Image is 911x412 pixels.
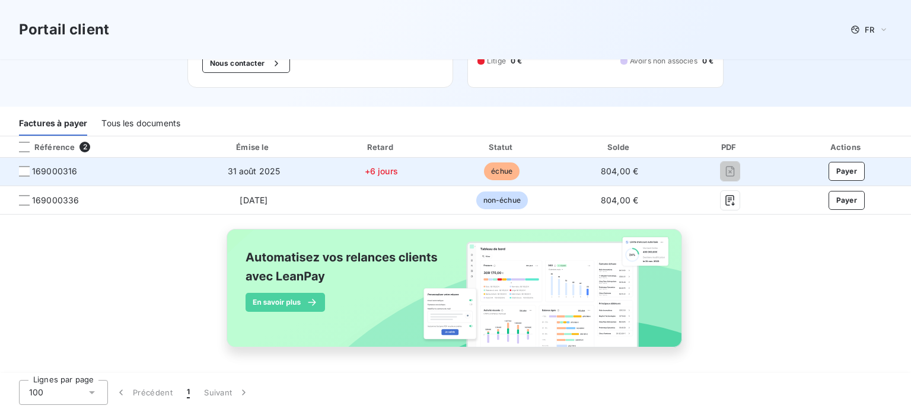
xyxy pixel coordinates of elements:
[487,56,506,66] span: Litige
[32,194,79,206] span: 169000336
[19,19,109,40] h3: Portail client
[29,387,43,398] span: 100
[9,142,75,152] div: Référence
[79,142,90,152] span: 2
[484,162,520,180] span: échue
[865,25,874,34] span: FR
[680,141,780,153] div: PDF
[511,56,522,66] span: 0 €
[202,54,290,73] button: Nous contacter
[187,387,190,398] span: 1
[108,380,180,405] button: Précédent
[785,141,909,153] div: Actions
[476,191,528,209] span: non-échue
[240,195,267,205] span: [DATE]
[19,111,87,136] div: Factures à payer
[228,166,281,176] span: 31 août 2025
[190,141,318,153] div: Émise le
[601,166,638,176] span: 804,00 €
[564,141,676,153] div: Solde
[829,162,865,181] button: Payer
[601,195,638,205] span: 804,00 €
[323,141,440,153] div: Retard
[180,380,197,405] button: 1
[216,222,695,368] img: banner
[829,191,865,210] button: Payer
[702,56,713,66] span: 0 €
[101,111,180,136] div: Tous les documents
[197,380,257,405] button: Suivant
[630,56,697,66] span: Avoirs non associés
[445,141,559,153] div: Statut
[32,165,77,177] span: 169000316
[365,166,398,176] span: +6 jours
